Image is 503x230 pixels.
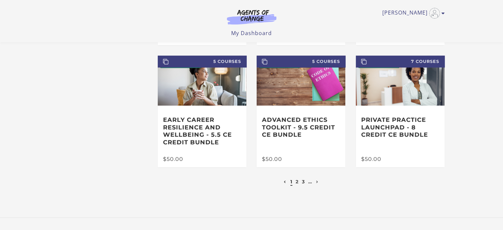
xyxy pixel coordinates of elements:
img: Agents of Change Logo [220,9,283,24]
span: 5 Courses [158,56,246,67]
a: 3 [302,179,305,185]
span: 7 Courses [356,56,444,67]
div: $50.00 [262,157,340,162]
div: $50.00 [163,157,241,162]
h3: Early Career Resilience and Wellbeing - 5.5 CE Credit Bundle [163,116,241,146]
div: $50.00 [361,157,439,162]
h3: Advanced Ethics Toolkit - 9.5 Credit CE Bundle [262,116,340,139]
a: 5 Courses Advanced Ethics Toolkit - 9.5 Credit CE Bundle $50.00 [257,56,345,167]
a: 5 Courses Early Career Resilience and Wellbeing - 5.5 CE Credit Bundle $50.00 [158,56,246,167]
span: 5 Courses [257,56,345,67]
a: My Dashboard [231,29,272,37]
a: 1 [290,179,292,185]
a: Next page [314,179,320,185]
a: … [308,179,312,185]
h3: Private Practice Launchpad - 8 Credit CE Bundle [361,116,439,139]
a: 7 Courses Private Practice Launchpad - 8 Credit CE Bundle $50.00 [356,56,444,167]
a: Toggle menu [382,8,441,19]
a: 2 [296,179,299,185]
